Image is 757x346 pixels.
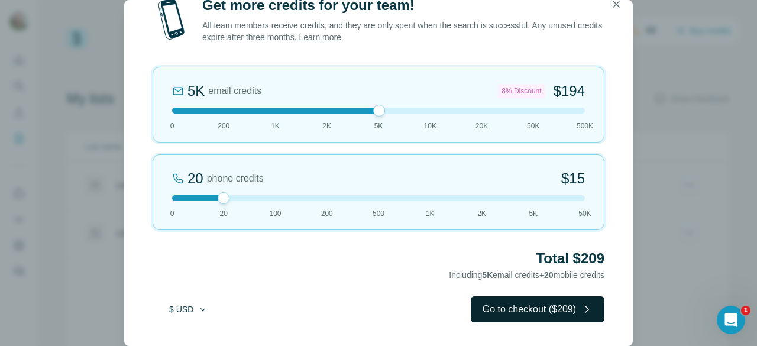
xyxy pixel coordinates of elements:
span: 1 [741,306,750,315]
div: 5K [187,82,205,101]
span: 100 [269,208,281,219]
span: 200 [321,208,333,219]
span: 200 [218,121,229,131]
span: $194 [554,82,585,101]
span: Including email credits + mobile credits [449,270,604,280]
span: 10K [424,121,436,131]
span: 0 [170,121,174,131]
span: 500 [373,208,384,219]
span: 20 [220,208,228,219]
span: $15 [561,169,585,188]
span: 50K [578,208,591,219]
span: 5K [374,121,383,131]
span: 50K [527,121,539,131]
span: 500K [577,121,593,131]
span: email credits [208,84,261,98]
span: 5K [529,208,538,219]
span: 2K [322,121,331,131]
span: 1K [426,208,435,219]
button: Go to checkout ($209) [471,296,604,322]
a: Learn more [299,33,341,42]
span: 2K [477,208,486,219]
span: phone credits [207,172,264,186]
button: $ USD [161,299,216,320]
span: 5K [482,270,493,280]
div: 20 [187,169,203,188]
h2: Total $209 [153,249,604,268]
span: 20K [475,121,488,131]
span: 1K [271,121,280,131]
span: 20 [544,270,554,280]
iframe: Intercom live chat [717,306,745,334]
p: All team members receive credits, and they are only spent when the search is successful. Any unus... [202,20,604,43]
div: 8% Discount [498,84,545,98]
span: 0 [170,208,174,219]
